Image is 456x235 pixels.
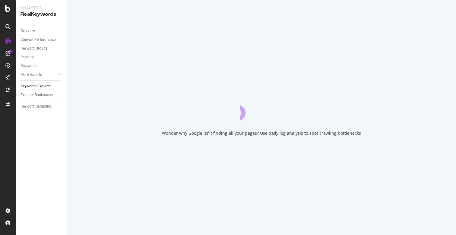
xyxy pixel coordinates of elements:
[162,130,361,136] div: Wonder why Google isn't finding all your pages? Use daily log analysis to spot crawling bottlenecks
[21,54,62,60] a: Ranking
[21,63,62,69] a: Keywords
[240,99,283,121] div: animation
[21,37,55,43] div: Content Performance
[21,103,51,110] div: Keyword Sampling
[21,83,51,89] div: Keywords Explorer
[21,92,62,98] a: Explorer Bookmarks
[21,54,34,60] div: Ranking
[21,28,62,34] a: Overview
[21,28,35,34] div: Overview
[21,83,62,89] a: Keywords Explorer
[21,63,36,69] div: Keywords
[21,103,62,110] a: Keyword Sampling
[21,45,47,52] div: Keyword Groups
[21,72,56,78] a: More Reports
[21,37,62,43] a: Content Performance
[21,11,62,18] div: RealKeywords
[21,72,42,78] div: More Reports
[21,92,53,98] div: Explorer Bookmarks
[21,5,62,11] div: Analytics
[21,45,62,52] a: Keyword Groups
